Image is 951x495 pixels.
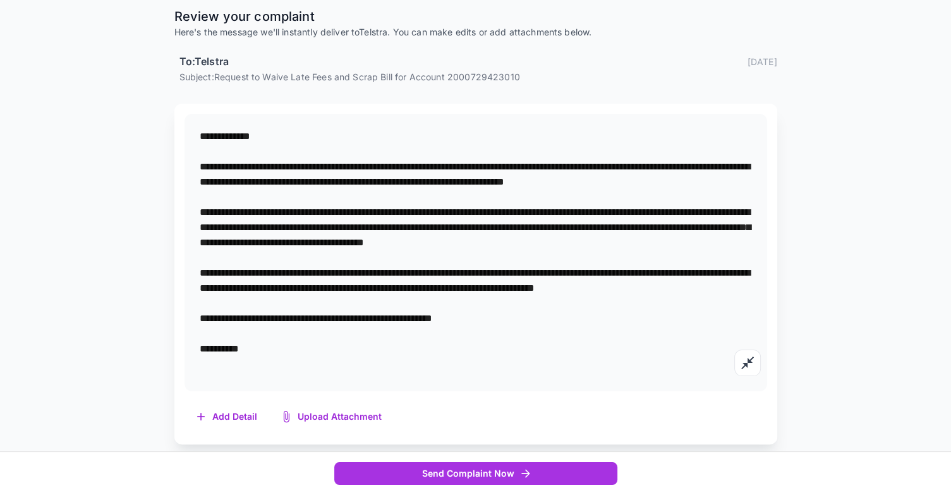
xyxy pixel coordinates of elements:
[185,404,270,430] button: Add Detail
[174,7,777,26] p: Review your complaint
[179,54,229,70] h6: To: Telstra
[334,462,617,486] button: Send Complaint Now
[748,55,777,68] p: [DATE]
[270,404,394,430] button: Upload Attachment
[174,26,777,39] p: Here's the message we'll instantly deliver to Telstra . You can make edits or add attachments below.
[179,70,777,83] p: Subject: Request to Waive Late Fees and Scrap Bill for Account 2000729423010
